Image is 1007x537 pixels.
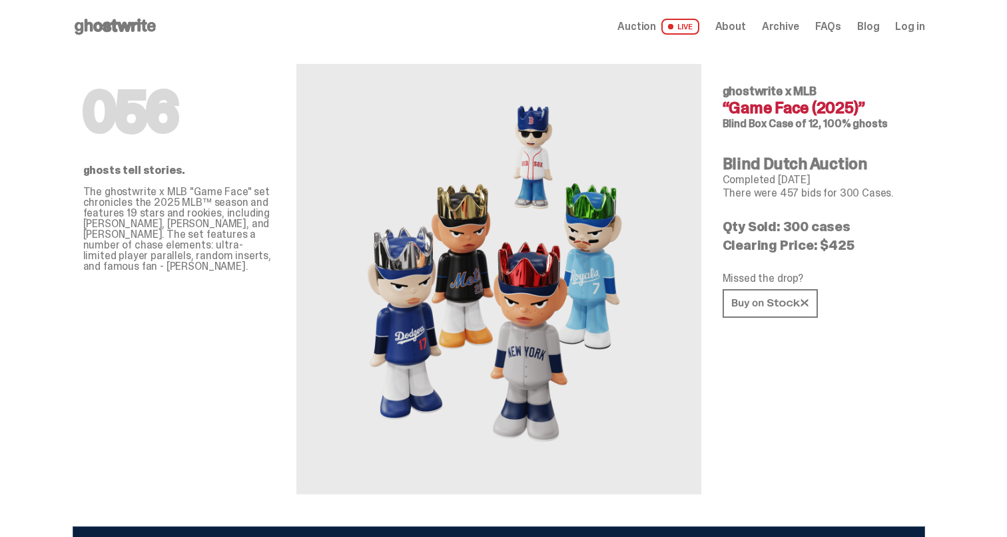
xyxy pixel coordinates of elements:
[769,117,888,131] span: Case of 12, 100% ghosts
[723,273,914,284] p: Missed the drop?
[723,156,914,172] h4: Blind Dutch Auction
[83,165,275,176] p: ghosts tell stories.
[723,175,914,185] p: Completed [DATE]
[762,21,799,32] a: Archive
[895,21,924,32] a: Log in
[617,19,699,35] a: Auction LIVE
[83,187,275,272] p: The ghostwrite x MLB "Game Face" set chronicles the 2025 MLB™ season and features 19 stars and ro...
[857,21,879,32] a: Blog
[352,96,645,462] img: MLB&ldquo;Game Face (2025)&rdquo;
[723,100,914,116] h4: “Game Face (2025)”
[723,239,914,252] p: Clearing Price: $425
[815,21,841,32] a: FAQs
[723,83,817,99] span: ghostwrite x MLB
[617,21,656,32] span: Auction
[715,21,746,32] a: About
[723,117,767,131] span: Blind Box
[723,188,914,199] p: There were 457 bids for 300 Cases.
[83,85,275,139] h1: 056
[723,220,914,233] p: Qty Sold: 300 cases
[661,19,699,35] span: LIVE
